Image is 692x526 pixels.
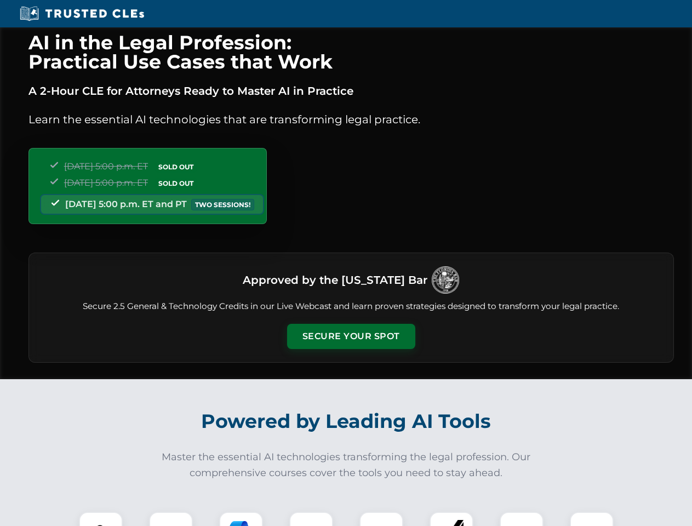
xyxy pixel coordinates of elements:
h3: Approved by the [US_STATE] Bar [243,270,427,290]
p: Learn the essential AI technologies that are transforming legal practice. [28,111,674,128]
span: [DATE] 5:00 p.m. ET [64,178,148,188]
p: Secure 2.5 General & Technology Credits in our Live Webcast and learn proven strategies designed ... [42,300,660,313]
button: Secure Your Spot [287,324,415,349]
span: SOLD OUT [155,161,197,173]
img: Logo [432,266,459,294]
h1: AI in the Legal Profession: Practical Use Cases that Work [28,33,674,71]
p: Master the essential AI technologies transforming the legal profession. Our comprehensive courses... [155,449,538,481]
span: SOLD OUT [155,178,197,189]
p: A 2-Hour CLE for Attorneys Ready to Master AI in Practice [28,82,674,100]
img: Trusted CLEs [16,5,147,22]
span: [DATE] 5:00 p.m. ET [64,161,148,171]
h2: Powered by Leading AI Tools [43,402,650,441]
